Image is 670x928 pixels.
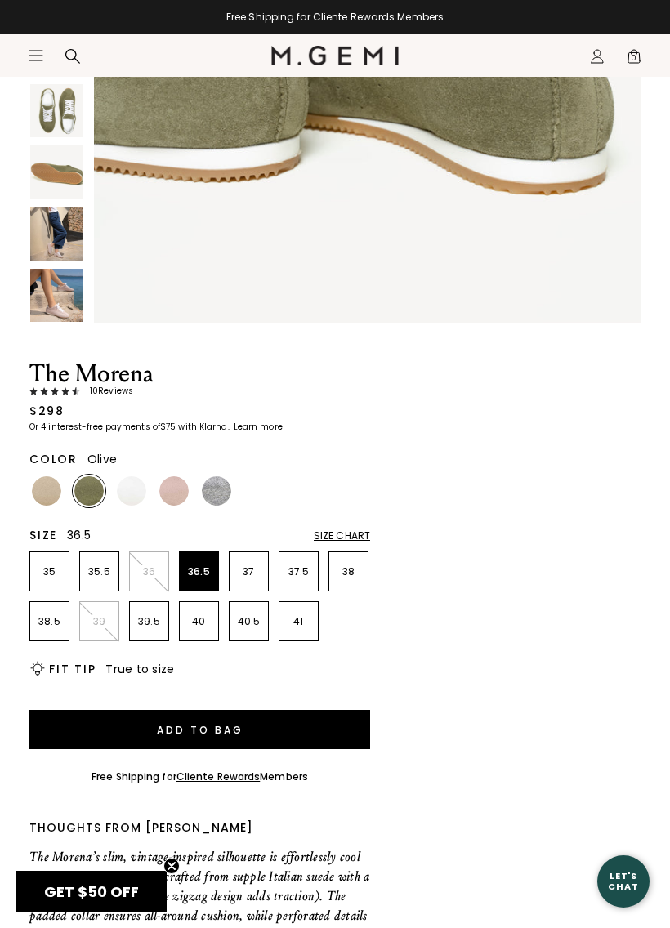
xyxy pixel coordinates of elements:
[202,476,231,506] img: Silver
[130,565,168,578] p: 36
[67,527,91,543] span: 36.5
[80,386,133,396] span: 10 Review s
[30,565,69,578] p: 35
[180,615,218,628] p: 40
[29,710,370,749] button: Add to Bag
[87,451,117,467] span: Olive
[159,476,189,506] img: Ballerina Pink
[16,871,167,912] div: GET $50 OFFClose teaser
[30,145,83,199] img: The Morena
[30,269,83,322] img: The Morena
[176,770,261,783] a: Cliente Rewards
[230,615,268,628] p: 40.5
[279,615,318,628] p: 41
[234,421,283,433] klarna-placement-style-cta: Learn more
[30,615,69,628] p: 38.5
[279,565,318,578] p: 37.5
[80,565,118,578] p: 35.5
[160,421,176,433] klarna-placement-style-amount: $75
[29,453,78,466] h2: Color
[32,476,61,506] img: Latte
[232,422,283,432] a: Learn more
[271,46,400,65] img: M.Gemi
[230,565,268,578] p: 37
[29,386,370,396] a: 10Reviews
[178,421,231,433] klarna-placement-style-body: with Klarna
[49,663,96,676] h2: Fit Tip
[74,476,104,506] img: Olive
[626,51,642,68] span: 0
[329,565,368,578] p: 38
[29,403,64,419] div: $298
[180,565,218,578] p: 36.5
[29,529,57,542] h2: Size
[163,858,180,874] button: Close teaser
[597,871,650,891] div: Let's Chat
[44,881,139,902] span: GET $50 OFF
[130,615,168,628] p: 39.5
[28,47,44,64] button: Open site menu
[314,529,370,542] div: Size Chart
[29,421,160,433] klarna-placement-style-body: Or 4 interest-free payments of
[29,821,370,834] div: Thoughts from [PERSON_NAME]
[30,207,83,260] img: The Morena
[92,770,308,783] div: Free Shipping for Members
[105,661,174,677] span: True to size
[29,362,370,386] h1: The Morena
[117,476,146,506] img: White
[80,615,118,628] p: 39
